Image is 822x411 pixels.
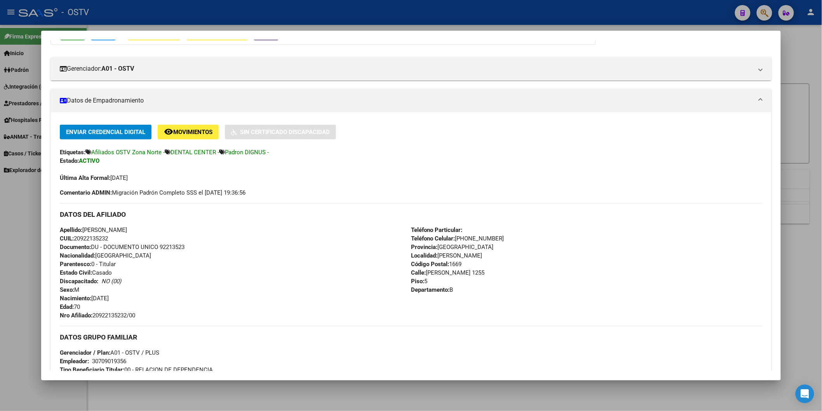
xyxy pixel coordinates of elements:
[411,252,482,259] span: [PERSON_NAME]
[60,210,762,219] h3: DATOS DEL AFILIADO
[51,89,771,112] mat-expansion-panel-header: Datos de Empadronamiento
[284,26,340,40] button: Organismos Ext.
[60,286,79,293] span: M
[60,174,110,181] strong: Última Alta Formal:
[66,129,145,136] span: Enviar Credencial Digital
[60,252,151,259] span: [GEOGRAPHIC_DATA]
[60,333,762,341] h3: DATOS GRUPO FAMILIAR
[60,366,213,373] span: 00 - RELACION DE DEPENDENCIA
[60,358,89,365] strong: Empleador:
[60,312,135,319] span: 20922135232/00
[60,252,95,259] strong: Nacionalidad:
[60,189,112,196] strong: Comentario ADMIN:
[411,269,426,276] strong: Calle:
[225,149,269,156] span: Padron DIGNUS -
[60,286,74,293] strong: Sexo:
[240,129,330,136] span: Sin Certificado Discapacidad
[60,269,92,276] strong: Estado Civil:
[411,252,437,259] strong: Localidad:
[158,125,219,139] button: Movimientos
[60,235,108,242] span: 20922135232
[60,226,82,233] strong: Apellido:
[60,269,112,276] span: Casado
[101,64,134,73] strong: A01 - OSTV
[411,244,437,251] strong: Provincia:
[60,295,109,302] span: [DATE]
[411,286,449,293] strong: Departamento:
[411,286,453,293] span: B
[60,226,127,233] span: [PERSON_NAME]
[411,269,484,276] span: [PERSON_NAME] 1255
[60,244,91,251] strong: Documento:
[411,278,427,285] span: 5
[411,261,449,268] strong: Código Postal:
[60,312,92,319] strong: Nro Afiliado:
[60,349,110,356] strong: Gerenciador / Plan:
[101,278,121,285] i: NO (00)
[92,357,126,366] div: 30709019356
[411,278,424,285] strong: Piso:
[60,244,185,251] span: DU - DOCUMENTO UNICO 92213523
[60,295,91,302] strong: Nacimiento:
[60,303,74,310] strong: Edad:
[411,261,462,268] span: 1669
[171,149,219,156] span: DENTAL CENTER -
[411,244,493,251] span: [GEOGRAPHIC_DATA]
[60,157,79,164] strong: Estado:
[91,149,165,156] span: Afiliados OSTV Zona Norte -
[225,125,336,139] button: Sin Certificado Discapacidad
[60,149,85,156] strong: Etiquetas:
[60,125,152,139] button: Enviar Credencial Digital
[411,235,504,242] span: [PHONE_NUMBER]
[60,278,98,285] strong: Discapacitado:
[411,235,455,242] strong: Teléfono Celular:
[411,226,462,233] strong: Teléfono Particular:
[51,57,771,80] mat-expansion-panel-header: Gerenciador:A01 - OSTV
[60,188,246,197] span: Migración Padrón Completo SSS el [DATE] 19:36:56
[173,129,212,136] span: Movimientos
[796,385,814,403] div: Open Intercom Messenger
[60,366,124,373] strong: Tipo Beneficiario Titular:
[60,96,753,105] mat-panel-title: Datos de Empadronamiento
[60,174,128,181] span: [DATE]
[60,261,91,268] strong: Parentesco:
[79,157,99,164] strong: ACTIVO
[60,261,116,268] span: 0 - Titular
[60,303,80,310] span: 70
[60,349,159,356] span: A01 - OSTV / PLUS
[164,127,173,136] mat-icon: remove_red_eye
[60,64,753,73] mat-panel-title: Gerenciador:
[60,235,74,242] strong: CUIL:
